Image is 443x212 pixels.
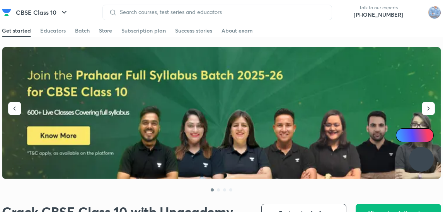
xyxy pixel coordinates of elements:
div: Educators [40,27,66,34]
a: Store [99,24,112,37]
img: sukhneet singh sidhu [428,6,441,19]
div: Store [99,27,112,34]
a: [PHONE_NUMBER] [354,11,403,19]
img: ttu [417,155,426,164]
img: call-us [338,5,354,20]
input: Search courses, test series and educators [117,9,325,15]
button: CBSE Class 10 [11,5,73,20]
div: Batch [75,27,90,34]
div: Get started [2,27,31,34]
div: About exam [221,27,253,34]
a: Educators [40,24,66,37]
img: avatar [409,6,422,19]
a: About exam [221,24,253,37]
a: Ai Doubts [396,128,434,142]
div: Success stories [175,27,212,34]
a: Subscription plan [121,24,166,37]
a: Get started [2,24,31,37]
a: Success stories [175,24,212,37]
p: Talk to our experts [354,5,403,11]
img: Icon [400,132,407,138]
a: Batch [75,24,90,37]
img: Company Logo [2,8,11,17]
div: Subscription plan [121,27,166,34]
span: Ai Doubts [409,132,429,138]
